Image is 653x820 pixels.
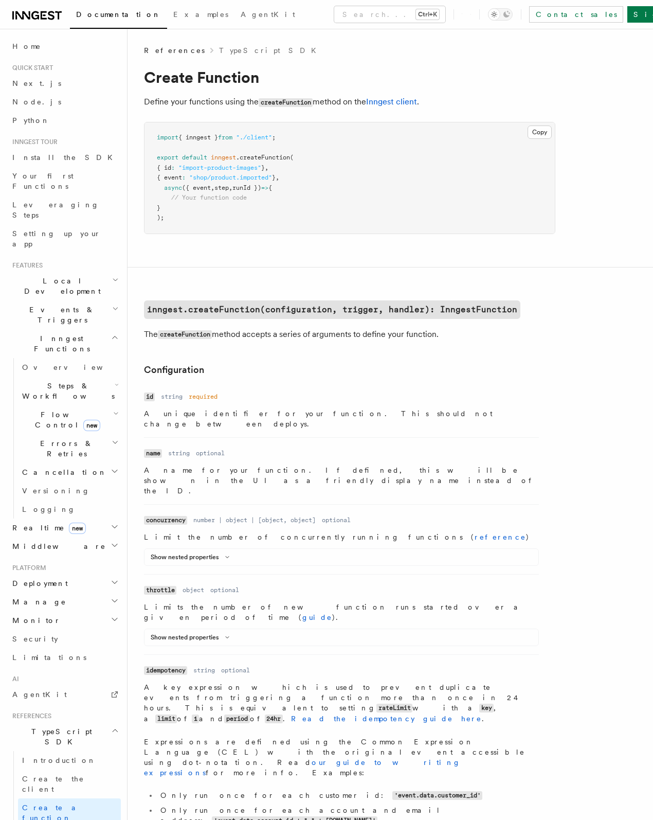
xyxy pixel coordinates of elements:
[178,164,261,171] span: "import-product-images"
[8,630,121,648] a: Security
[144,532,539,542] p: Limit the number of concurrently running functions ( )
[144,45,205,56] span: References
[8,329,121,358] button: Inngest Functions
[8,726,111,747] span: TypeScript SDK
[18,377,121,405] button: Steps & Workflows
[157,134,178,141] span: import
[479,704,494,712] code: key
[302,613,332,621] a: guide
[12,116,50,124] span: Python
[8,574,121,593] button: Deployment
[144,327,555,342] p: The method accepts a series of arguments to define your function.
[193,516,316,524] dd: number | object | [object, object]
[376,704,412,712] code: rateLimit
[22,756,96,764] span: Introduction
[8,167,121,195] a: Your first Functions
[22,487,90,495] span: Versioning
[265,164,268,171] span: ,
[76,10,161,19] span: Documentation
[236,154,290,161] span: .createFunction
[8,648,121,667] a: Limitations
[178,134,218,141] span: { inngest }
[18,463,121,482] button: Cancellation
[322,516,351,524] dd: optional
[8,74,121,93] a: Next.js
[189,393,217,401] dd: required
[8,597,66,607] span: Manage
[144,300,520,319] a: inngest.createFunction(configuration, trigger, handler): InngestFunction
[276,174,279,181] span: ,
[475,533,526,541] a: reference
[144,758,461,777] a: our guide to writing expressions
[8,523,86,533] span: Realtime
[8,615,61,626] span: Monitor
[144,666,187,675] code: idempotency
[8,675,19,683] span: AI
[70,3,167,29] a: Documentation
[8,148,121,167] a: Install the SDK
[8,138,58,146] span: Inngest tour
[22,363,128,371] span: Overview
[8,305,112,325] span: Events & Triggers
[183,586,204,594] dd: object
[161,393,183,401] dd: string
[168,449,190,457] dd: string
[12,653,86,662] span: Limitations
[8,519,121,537] button: Realtimenew
[234,3,301,28] a: AgentKit
[268,184,272,191] span: {
[182,174,186,181] span: :
[224,715,249,723] code: period
[366,97,417,106] a: Inngest client
[211,154,236,161] span: inngest
[8,272,121,300] button: Local Development
[8,261,43,270] span: Features
[18,467,107,477] span: Cancellation
[8,712,51,720] span: References
[219,45,322,56] a: TypeScript SDK
[8,276,112,296] span: Local Development
[173,10,228,19] span: Examples
[151,553,233,561] button: Show nested properties
[272,174,276,181] span: }
[261,184,268,191] span: =>
[12,229,101,248] span: Setting up your app
[488,8,513,21] button: Toggle dark mode
[196,449,225,457] dd: optional
[18,770,121,798] a: Create the client
[12,153,119,162] span: Install the SDK
[12,201,99,219] span: Leveraging Steps
[236,134,272,141] span: "./client"
[8,578,68,589] span: Deployment
[157,204,160,211] span: }
[8,195,121,224] a: Leveraging Steps
[18,381,115,401] span: Steps & Workflows
[8,541,106,551] span: Middleware
[144,393,155,401] code: id
[158,330,212,339] code: createFunction
[157,790,539,801] li: Only run once for each customer id:
[144,465,539,496] p: A name for your function. If defined, this will be shown in the UI as a friendly display name ins...
[157,164,171,171] span: { id
[8,593,121,611] button: Manage
[291,715,482,723] a: Read the idempotency guide here
[164,184,182,191] span: async
[144,682,539,724] p: A key expression which is used to prevent duplicate events from triggering a function more than o...
[189,174,272,181] span: "shop/product.imported"
[210,586,239,594] dd: optional
[12,79,61,87] span: Next.js
[193,666,215,674] dd: string
[12,98,61,106] span: Node.js
[18,434,121,463] button: Errors & Retries
[8,300,121,329] button: Events & Triggers
[259,98,313,107] code: createFunction
[18,482,121,500] a: Versioning
[8,37,121,56] a: Home
[22,505,76,513] span: Logging
[18,409,113,430] span: Flow Control
[218,134,232,141] span: from
[529,6,623,23] a: Contact sales
[416,9,439,20] kbd: Ctrl+K
[18,500,121,519] a: Logging
[155,715,177,723] code: limit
